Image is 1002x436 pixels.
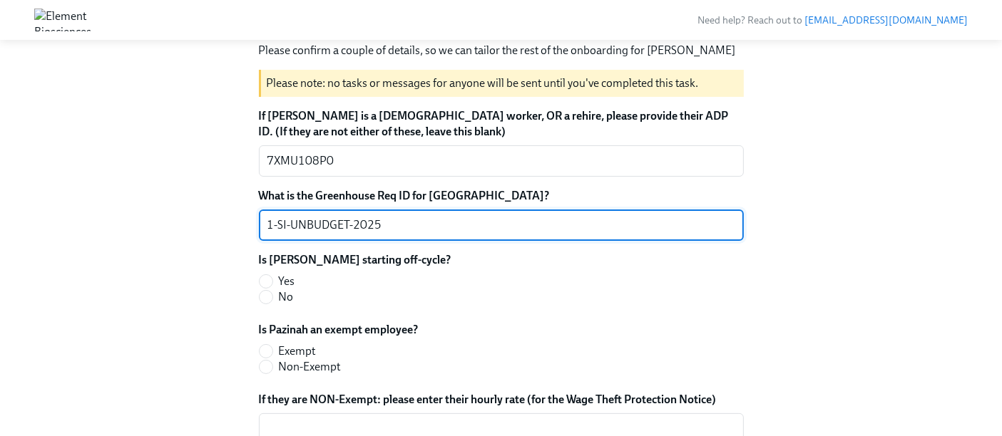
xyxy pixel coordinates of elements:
p: Please note: no tasks or messages for anyone will be sent until you've completed this task. [267,76,738,91]
span: Need help? Reach out to [697,14,968,26]
label: If [PERSON_NAME] is a [DEMOGRAPHIC_DATA] worker, OR a rehire, please provide their ADP ID. (If th... [259,108,744,140]
label: If they are NON-Exempt: please enter their hourly rate (for the Wage Theft Protection Notice) [259,392,744,408]
label: Is Pazinah an exempt employee? [259,322,419,338]
span: Yes [279,274,295,289]
span: No [279,289,294,305]
textarea: 7XMU108P0 [267,152,735,170]
label: What is the Greenhouse Req ID for [GEOGRAPHIC_DATA]? [259,188,744,204]
span: Non-Exempt [279,359,341,375]
span: Exempt [279,343,316,359]
p: Please confirm a couple of details, so we can tailor the rest of the onboarding for [PERSON_NAME] [259,43,744,58]
img: Element Biosciences [34,9,91,31]
label: Is [PERSON_NAME] starting off-cycle? [259,252,451,268]
a: [EMAIL_ADDRESS][DOMAIN_NAME] [804,14,968,26]
textarea: 1-SI-UNBUDGET-2025 [267,217,735,234]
